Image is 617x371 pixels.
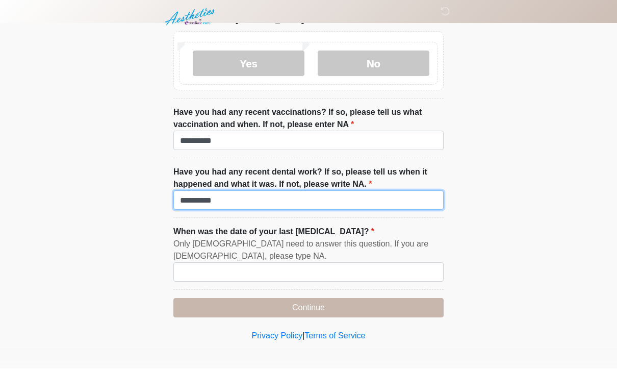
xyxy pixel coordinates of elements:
[173,301,444,320] button: Continue
[173,109,444,133] label: Have you had any recent vaccinations? If so, please tell us what vaccination and when. If not, pl...
[173,168,444,193] label: Have you had any recent dental work? If so, please tell us when it happened and what it was. If n...
[173,228,374,240] label: When was the date of your last [MEDICAL_DATA]?
[304,334,365,342] a: Terms of Service
[173,240,444,265] div: Only [DEMOGRAPHIC_DATA] need to answer this question. If you are [DEMOGRAPHIC_DATA], please type NA.
[318,53,429,79] label: No
[302,334,304,342] a: |
[193,53,304,79] label: Yes
[252,334,303,342] a: Privacy Policy
[163,8,219,31] img: Aesthetics by Emediate Cure Logo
